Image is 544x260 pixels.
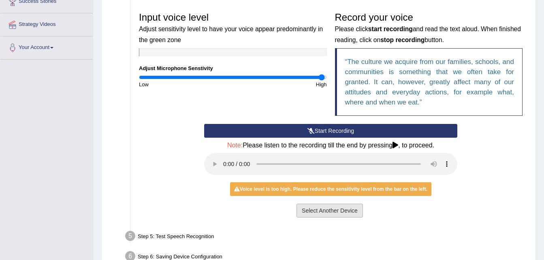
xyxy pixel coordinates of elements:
h3: Record your voice [335,12,523,44]
q: The culture we acquire from our families, schools, and communities is something that we often tak... [345,58,514,106]
h3: Input voice level [139,12,327,44]
b: start recording [368,26,413,32]
b: stop recording [380,36,425,43]
h4: Please listen to the recording till the end by pressing , to proceed. [204,142,457,149]
span: Note: [227,142,243,149]
label: Adjust Microphone Senstivity [139,64,213,72]
button: Select Another Device [297,204,363,217]
small: Adjust sensitivity level to have your voice appear predominantly in the green zone [139,26,323,43]
button: Start Recording [204,124,457,138]
div: Low [135,81,233,88]
div: High [233,81,331,88]
div: Step 5: Test Speech Recognition [122,228,532,246]
div: Voice level is too high. Please reduce the sensitivity level from the bar on the left. [230,182,431,196]
a: Your Account [0,36,93,57]
small: Please click and read the text aloud. When finished reading, click on button. [335,26,521,43]
a: Strategy Videos [0,13,93,34]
